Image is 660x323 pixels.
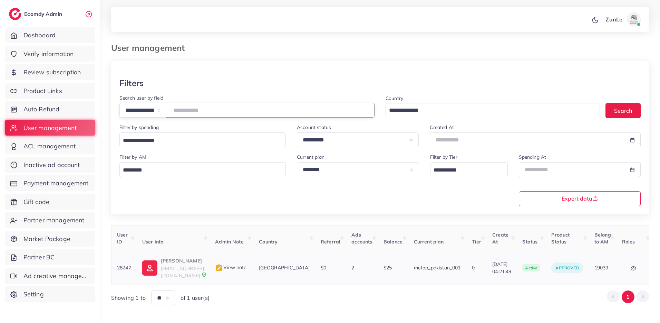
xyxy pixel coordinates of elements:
span: Belong to AM [594,232,611,245]
label: Filter by spending [119,124,159,131]
span: $25 [384,265,392,271]
span: 19039 [594,265,609,271]
a: Inactive ad account [5,157,95,173]
a: Partner BC [5,249,95,265]
button: Go to page 1 [622,290,634,303]
span: approved [555,265,579,270]
span: Balance [384,239,403,245]
span: [DATE] 04:21:49 [492,261,511,275]
input: Search for option [120,165,277,176]
span: Create At [492,232,508,245]
span: Review subscription [23,68,81,77]
label: Filter by Tier [430,154,457,160]
span: Roles [622,239,635,245]
span: 0 [472,265,475,271]
label: Filter by AM [119,154,146,160]
span: ACL management [23,142,76,151]
label: Created At [430,124,454,131]
span: View note [215,264,246,270]
a: Partner management [5,212,95,228]
div: Search for option [119,162,286,177]
span: Export data [562,196,598,201]
a: Market Package [5,231,95,247]
span: User ID [117,232,128,245]
img: ic-user-info.36bf1079.svg [142,260,157,276]
span: Referral [321,239,340,245]
a: Product Links [5,83,95,99]
input: Search for option [387,105,591,116]
a: Gift code [5,194,95,210]
label: Spending At [519,154,546,160]
label: Account status [297,124,331,131]
button: Export data [519,191,641,206]
label: Search user by field [119,94,163,101]
span: metap_pakistan_001 [414,265,461,271]
ul: Pagination [607,290,649,303]
img: admin_note.cdd0b510.svg [215,264,223,272]
a: Review subscription [5,64,95,80]
span: 2 [351,265,354,271]
span: active [522,264,540,272]
p: [PERSON_NAME] [161,257,204,265]
h3: Filters [119,78,144,88]
span: Setting [23,290,44,299]
span: Inactive ad account [23,160,80,169]
a: Setting [5,286,95,302]
a: Dashboard [5,27,95,43]
a: [PERSON_NAME][EMAIL_ADDRESS][DOMAIN_NAME] [142,257,204,279]
span: Country [259,239,278,245]
span: Product Status [551,232,570,245]
a: Verify information [5,46,95,62]
img: 9CAL8B2pu8EFxCJHYAAAAldEVYdGRhdGU6Y3JlYXRlADIwMjItMTItMDlUMDQ6NTg6MzkrMDA6MDBXSlgLAAAAJXRFWHRkYXR... [202,272,206,277]
span: Auto Refund [23,105,60,114]
span: Status [522,239,537,245]
span: Ad creative management [23,271,90,280]
label: Country [386,95,403,102]
img: avatar [627,12,641,26]
div: Search for option [386,103,600,117]
img: logo [9,8,21,20]
span: [EMAIL_ADDRESS][DOMAIN_NAME] [161,265,204,278]
a: Ad creative management [5,268,95,284]
span: Payment management [23,179,89,188]
span: Tier [472,239,482,245]
span: Current plan [414,239,444,245]
span: Dashboard [23,31,56,40]
p: ZunLe [605,15,622,24]
span: of 1 user(s) [181,294,210,302]
a: logoEcomdy Admin [9,8,64,20]
span: Product Links [23,86,62,95]
span: Verify information [23,49,74,58]
span: Market Package [23,234,70,243]
a: ZunLeavatar [602,12,643,26]
div: Search for option [430,162,508,177]
a: ACL management [5,138,95,154]
span: Partner management [23,216,85,225]
span: 28247 [117,265,131,271]
span: Gift code [23,197,49,206]
a: Auto Refund [5,101,95,117]
span: Ads accounts [351,232,372,245]
a: Payment management [5,175,95,191]
label: Current plan [297,154,324,160]
a: User management [5,120,95,136]
h3: User management [111,43,190,53]
span: User info [142,239,163,245]
button: Search [605,103,641,118]
span: Admin Note [215,239,244,245]
input: Search for option [120,135,277,146]
span: Showing 1 to [111,294,146,302]
h2: Ecomdy Admin [24,11,64,17]
span: [GEOGRAPHIC_DATA] [259,265,310,271]
input: Search for option [431,165,499,176]
span: User management [23,123,77,132]
div: Search for option [119,132,286,147]
span: Partner BC [23,253,55,262]
span: $0 [321,265,326,271]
